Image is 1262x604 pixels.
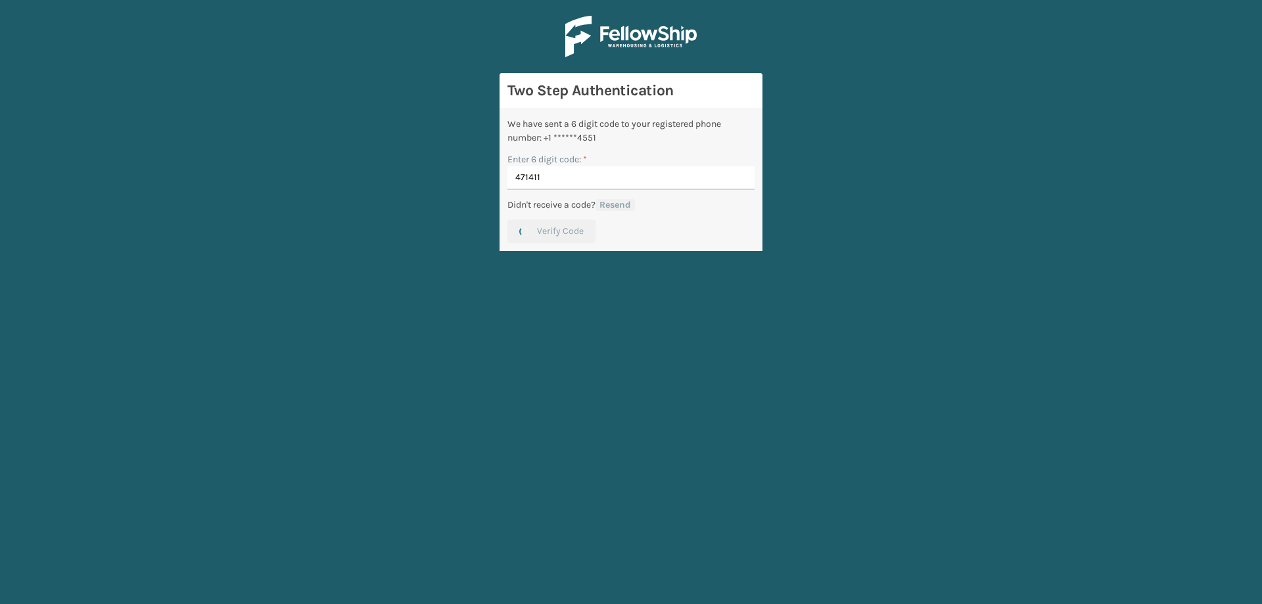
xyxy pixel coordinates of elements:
[507,152,587,166] label: Enter 6 digit code:
[565,16,697,57] img: Logo
[507,117,755,145] div: We have sent a 6 digit code to your registered phone number: +1 ******4551
[507,198,596,212] p: Didn't receive a code?
[507,81,755,101] h3: Two Step Authentication
[596,199,635,211] button: Resend
[507,220,596,243] button: Verify Code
